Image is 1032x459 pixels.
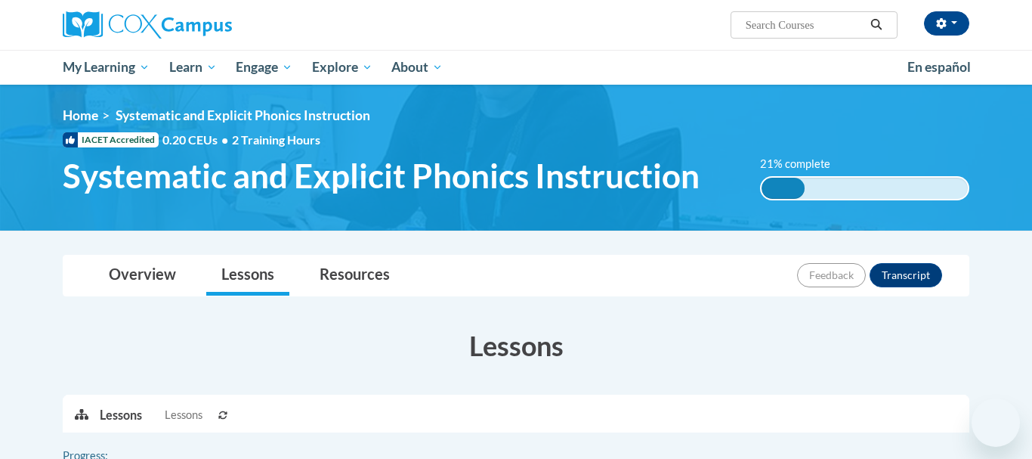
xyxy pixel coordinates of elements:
iframe: Button to launch messaging window [972,399,1020,447]
span: Systematic and Explicit Phonics Instruction [116,107,370,123]
a: Overview [94,256,191,296]
a: My Learning [53,50,159,85]
a: Lessons [206,256,289,296]
span: Explore [312,58,372,76]
button: Account Settings [924,11,969,36]
span: Engage [236,58,292,76]
span: • [221,132,228,147]
img: Cox Campus [63,11,232,39]
span: My Learning [63,58,150,76]
a: Cox Campus [63,11,350,39]
span: Lessons [165,407,202,423]
p: Lessons [100,407,142,423]
a: En español [898,51,981,83]
div: 21% complete [762,178,805,199]
span: About [391,58,443,76]
div: Main menu [40,50,992,85]
a: Resources [304,256,405,296]
button: Transcript [870,263,942,287]
a: Home [63,107,98,123]
label: 21% complete [760,156,847,172]
h3: Lessons [63,327,969,364]
a: Engage [226,50,302,85]
button: Feedback [797,263,866,287]
a: About [382,50,453,85]
button: Search [865,16,888,34]
span: Systematic and Explicit Phonics Instruction [63,156,700,196]
a: Explore [302,50,382,85]
span: 2 Training Hours [232,132,320,147]
span: En español [907,59,971,75]
span: 0.20 CEUs [162,132,232,148]
a: Learn [159,50,227,85]
span: Learn [169,58,217,76]
input: Search Courses [744,16,865,34]
span: IACET Accredited [63,132,159,147]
